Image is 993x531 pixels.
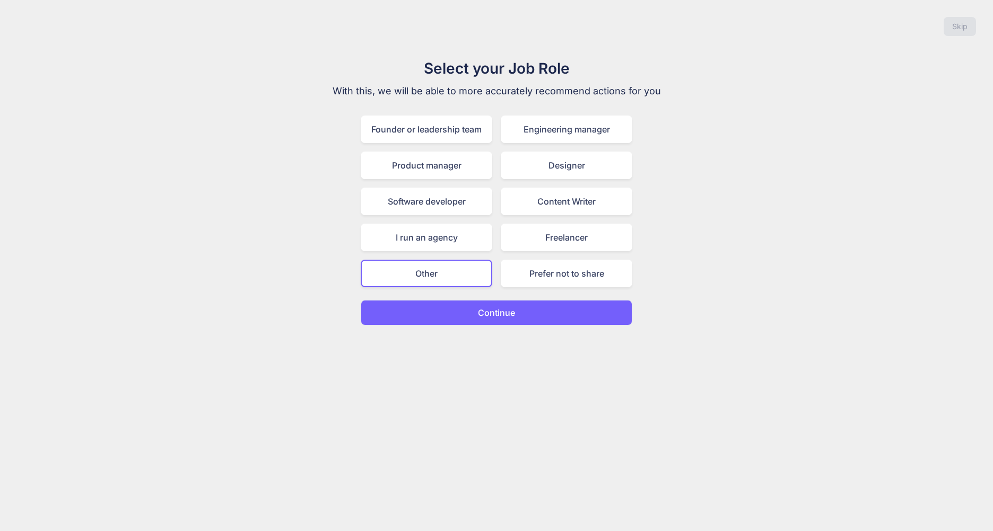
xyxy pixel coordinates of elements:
[361,152,492,179] div: Product manager
[361,300,632,325] button: Continue
[361,224,492,251] div: I run an agency
[361,260,492,287] div: Other
[318,57,675,79] h1: Select your Job Role
[501,116,632,143] div: Engineering manager
[501,188,632,215] div: Content Writer
[361,116,492,143] div: Founder or leadership team
[501,260,632,287] div: Prefer not to share
[501,224,632,251] div: Freelancer
[478,306,515,319] p: Continue
[318,84,675,99] p: With this, we will be able to more accurately recommend actions for you
[944,17,976,36] button: Skip
[361,188,492,215] div: Software developer
[501,152,632,179] div: Designer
